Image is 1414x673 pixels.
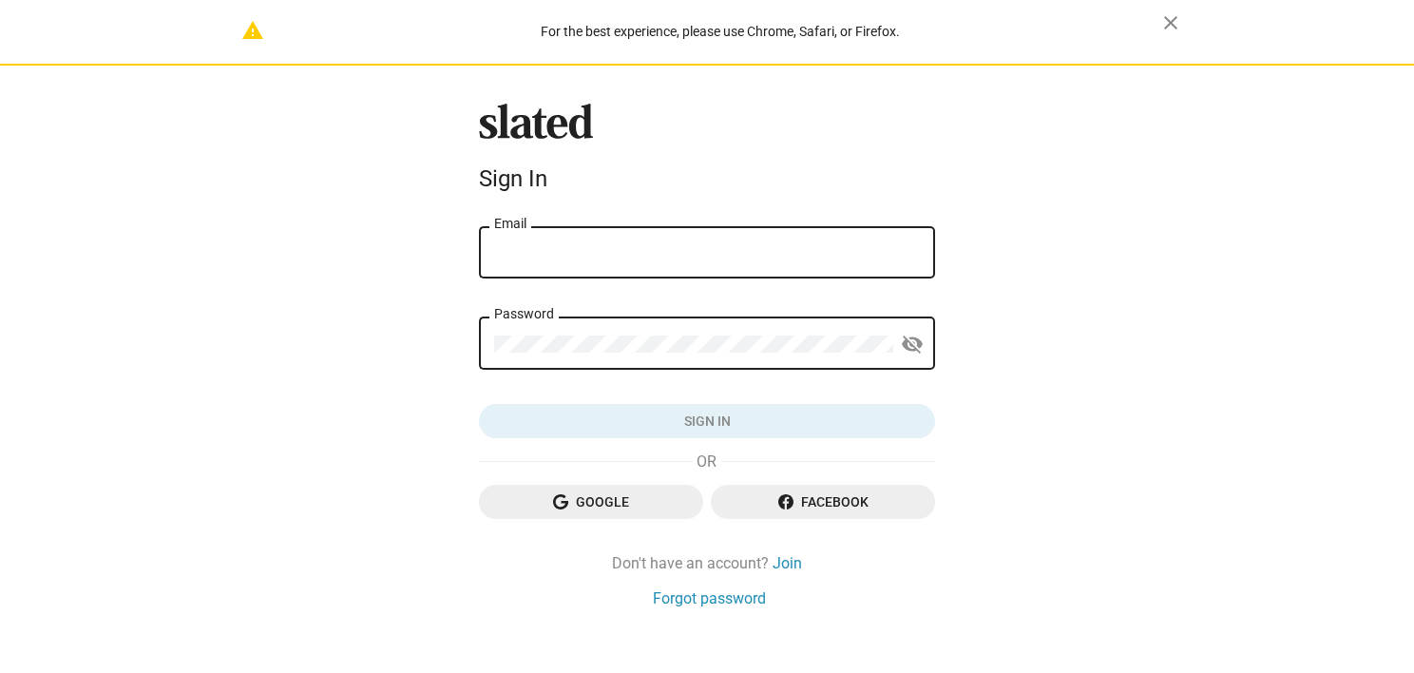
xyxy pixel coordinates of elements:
sl-branding: Sign In [479,104,935,201]
div: Sign In [479,165,935,192]
a: Join [773,553,802,573]
div: Don't have an account? [479,553,935,573]
button: Show password [893,326,931,364]
div: For the best experience, please use Chrome, Safari, or Firefox. [277,19,1163,45]
mat-icon: visibility_off [901,330,924,359]
mat-icon: close [1159,11,1182,34]
button: Facebook [711,485,935,519]
span: Facebook [726,485,920,519]
button: Google [479,485,703,519]
mat-icon: warning [241,19,264,42]
span: Google [494,485,688,519]
a: Forgot password [653,588,766,608]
